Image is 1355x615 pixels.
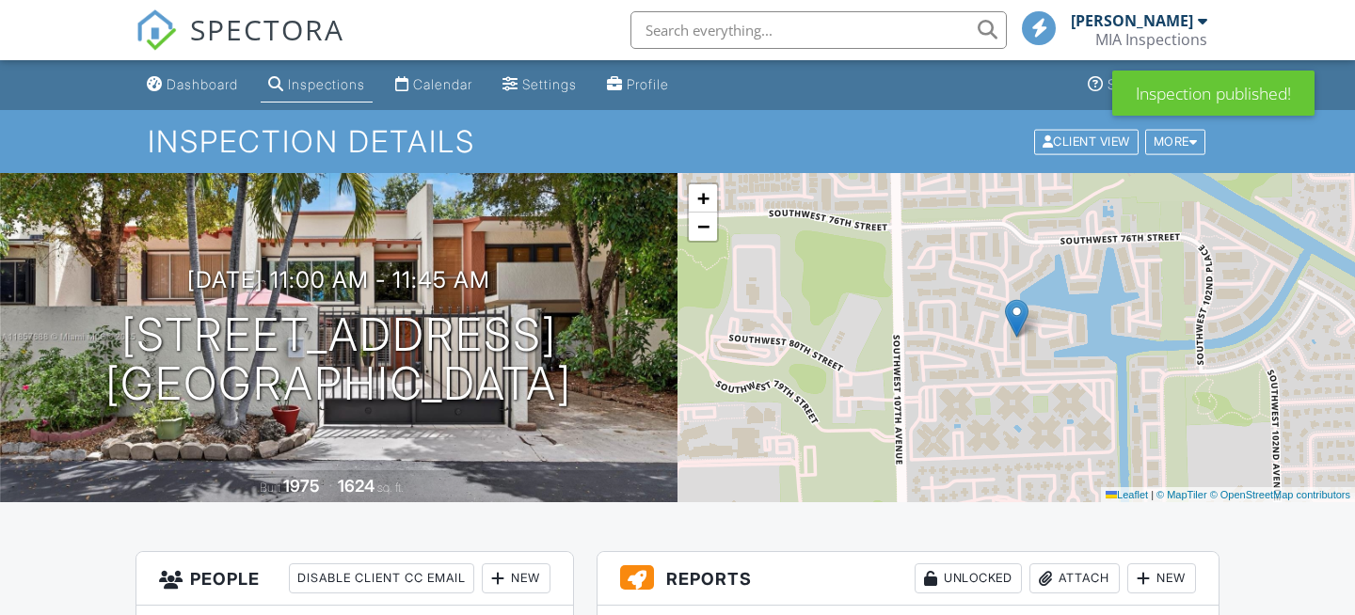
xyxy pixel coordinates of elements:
[1080,68,1216,102] a: Support Center
[1210,489,1350,500] a: © OpenStreetMap contributors
[105,310,572,410] h1: [STREET_ADDRESS] [GEOGRAPHIC_DATA]
[599,68,677,102] a: Profile
[388,68,480,102] a: Calendar
[1106,489,1148,500] a: Leaflet
[1034,129,1139,154] div: Client View
[187,267,490,292] h3: [DATE] 11:00 am - 11:45 am
[495,68,584,102] a: Settings
[1108,76,1208,92] div: Support Center
[627,76,669,92] div: Profile
[289,563,474,593] div: Disable Client CC Email
[630,11,1007,49] input: Search everything...
[1145,129,1206,154] div: More
[598,552,1219,606] h3: Reports
[1029,563,1120,593] div: Attach
[689,213,717,241] a: Zoom out
[288,76,365,92] div: Inspections
[135,9,177,51] img: The Best Home Inspection Software - Spectora
[413,76,472,92] div: Calendar
[260,481,280,495] span: Built
[1151,489,1154,500] span: |
[482,563,550,593] div: New
[1156,489,1207,500] a: © MapTiler
[697,186,709,210] span: +
[148,125,1207,158] h1: Inspection Details
[377,481,404,495] span: sq. ft.
[283,476,320,496] div: 1975
[190,9,344,49] span: SPECTORA
[139,68,246,102] a: Dashboard
[1127,563,1196,593] div: New
[261,68,373,102] a: Inspections
[522,76,577,92] div: Settings
[1005,299,1028,338] img: Marker
[1071,11,1193,30] div: [PERSON_NAME]
[915,563,1022,593] div: Unlocked
[167,76,238,92] div: Dashboard
[1112,71,1315,116] div: Inspection published!
[689,184,717,213] a: Zoom in
[1095,30,1207,49] div: MIA Inspections
[338,476,375,496] div: 1624
[136,552,573,606] h3: People
[697,214,709,238] span: −
[1032,134,1143,148] a: Client View
[135,25,344,65] a: SPECTORA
